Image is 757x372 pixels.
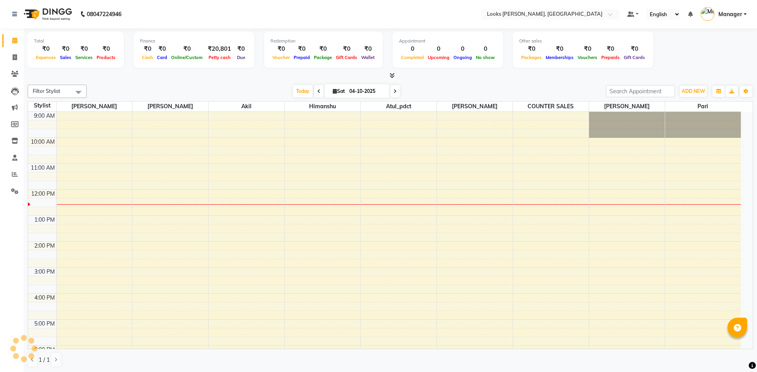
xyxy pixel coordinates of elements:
[331,88,347,94] span: Sat
[519,44,544,54] div: ₹0
[312,55,334,60] span: Package
[32,112,56,120] div: 9:00 AM
[270,38,377,44] div: Redemption
[33,88,60,94] span: Filter Stylist
[359,55,377,60] span: Wallet
[73,44,95,54] div: ₹0
[437,102,513,111] span: [PERSON_NAME]
[361,102,436,111] span: Atul_pdct
[399,38,497,44] div: Appointment
[58,55,73,60] span: Sales
[718,10,742,19] span: Manager
[95,55,117,60] span: Products
[29,138,56,146] div: 10:00 AM
[359,44,377,54] div: ₹0
[235,55,247,60] span: Due
[334,44,359,54] div: ₹0
[155,44,169,54] div: ₹0
[293,85,313,97] span: Today
[474,44,497,54] div: 0
[347,85,386,97] input: 2025-10-04
[682,88,705,94] span: ADD NEW
[132,102,208,111] span: [PERSON_NAME]
[606,85,675,97] input: Search Appointment
[513,102,589,111] span: COUNTER SALES
[169,44,205,54] div: ₹0
[33,294,56,302] div: 4:00 PM
[155,55,169,60] span: Card
[285,102,360,111] span: Himanshu
[680,86,707,97] button: ADD NEW
[270,44,292,54] div: ₹0
[34,38,117,44] div: Total
[95,44,117,54] div: ₹0
[207,55,233,60] span: Petty cash
[399,55,426,60] span: Completed
[33,268,56,276] div: 3:00 PM
[701,7,714,21] img: Manager
[544,44,576,54] div: ₹0
[519,55,544,60] span: Packages
[34,55,58,60] span: Expenses
[73,55,95,60] span: Services
[33,320,56,328] div: 5:00 PM
[20,3,74,25] img: logo
[622,55,647,60] span: Gift Cards
[209,102,284,111] span: Akil
[205,44,234,54] div: ₹20,801
[426,44,451,54] div: 0
[474,55,497,60] span: No show
[451,44,474,54] div: 0
[33,242,56,250] div: 2:00 PM
[140,44,155,54] div: ₹0
[576,55,599,60] span: Vouchers
[234,44,248,54] div: ₹0
[622,44,647,54] div: ₹0
[589,102,665,111] span: [PERSON_NAME]
[544,55,576,60] span: Memberships
[140,38,248,44] div: Finance
[599,55,622,60] span: Prepaids
[34,44,58,54] div: ₹0
[599,44,622,54] div: ₹0
[30,190,56,198] div: 12:00 PM
[57,102,132,111] span: [PERSON_NAME]
[334,55,359,60] span: Gift Cards
[312,44,334,54] div: ₹0
[28,102,56,110] div: Stylist
[39,356,50,364] span: 1 / 1
[270,55,292,60] span: Voucher
[665,102,741,111] span: Pari
[33,216,56,224] div: 1:00 PM
[292,44,312,54] div: ₹0
[140,55,155,60] span: Cash
[576,44,599,54] div: ₹0
[451,55,474,60] span: Ongoing
[426,55,451,60] span: Upcoming
[87,3,121,25] b: 08047224946
[169,55,205,60] span: Online/Custom
[399,44,426,54] div: 0
[519,38,647,44] div: Other sales
[58,44,73,54] div: ₹0
[292,55,312,60] span: Prepaid
[29,164,56,172] div: 11:00 AM
[33,346,56,354] div: 6:00 PM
